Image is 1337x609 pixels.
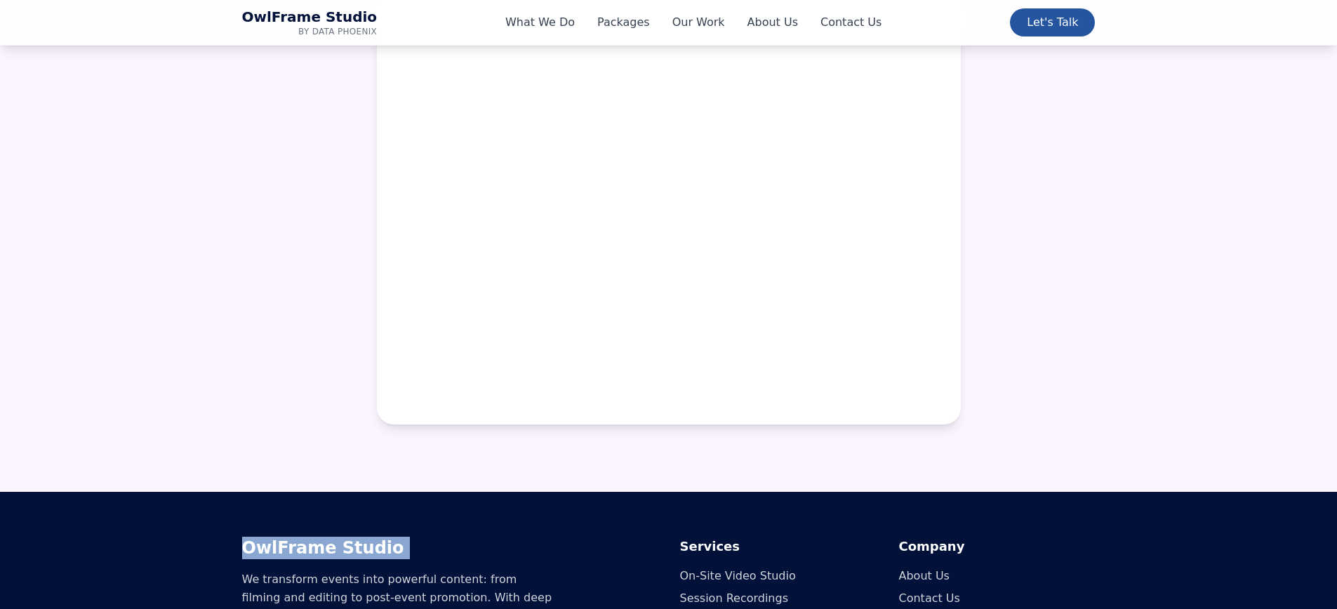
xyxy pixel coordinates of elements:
[597,14,650,31] a: Packages
[899,569,950,582] a: About Us
[899,537,1096,556] h4: Company
[242,537,658,559] h3: OwlFrame Studio
[242,26,378,37] span: by Data Phoenix
[680,569,796,582] a: On-Site Video Studio
[680,537,877,556] h4: Services
[820,14,882,31] a: Contact Us
[899,591,960,605] a: Contact Us
[411,30,927,391] iframe: Form
[505,14,575,31] a: What We Do
[242,8,378,37] a: OwlFrame Studio Home
[242,8,378,26] span: OwlFrame Studio
[680,591,789,605] a: Session Recordings
[1010,8,1095,36] a: Let's Talk
[672,14,725,31] a: Our Work
[747,14,798,31] a: About Us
